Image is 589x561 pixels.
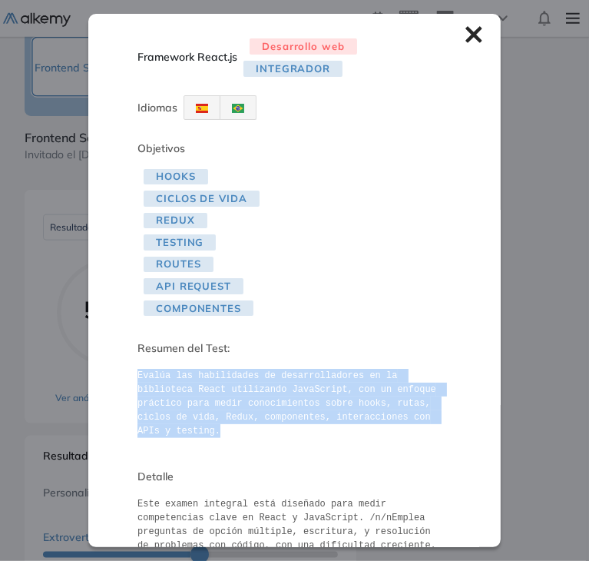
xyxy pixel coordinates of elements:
span: Desarrollo web [250,38,357,55]
img: BRA [232,104,244,113]
pre: Evalúa las habilidades de desarrolladores en la biblioteca React utilizando JavaScript, con un en... [137,369,452,438]
span: Framework React.js [137,49,237,65]
span: Testing [144,234,216,251]
span: Componentes [144,300,253,317]
span: Routes [144,257,213,273]
span: Ciclos de Vida [144,191,260,207]
img: ESP [196,104,208,113]
span: Integrador [243,61,342,77]
span: Resumen del Test: [137,340,452,357]
span: Idiomas [137,101,177,115]
span: Hooks [144,169,208,185]
span: Detalle [137,469,452,485]
span: Redux [144,213,207,229]
span: Objetivos [137,141,185,155]
span: Api Request [144,278,243,294]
